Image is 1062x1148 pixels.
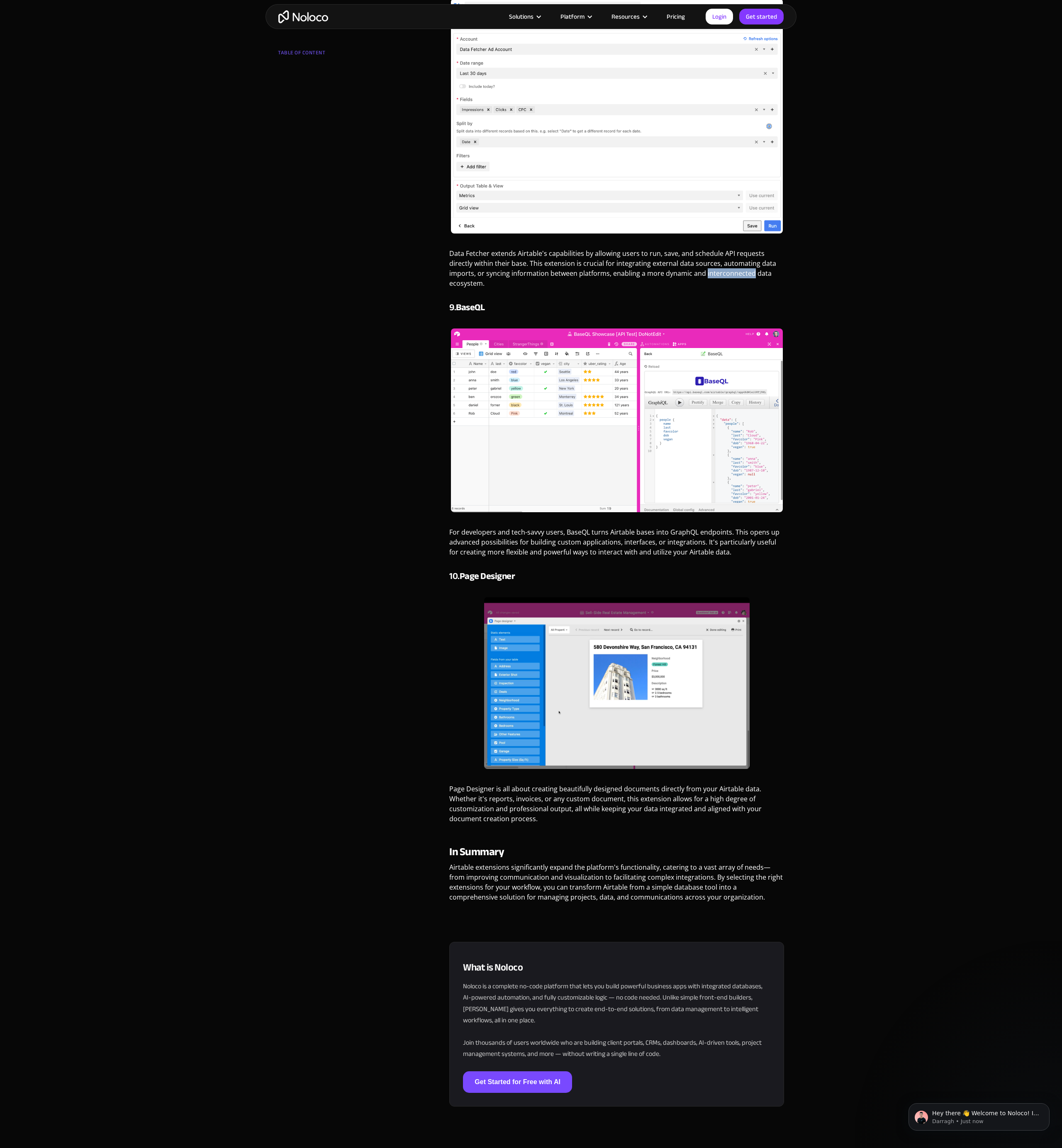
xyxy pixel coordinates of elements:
[656,11,695,22] a: Pricing
[896,1086,1062,1144] iframe: Intercom notifications message
[601,11,656,22] div: Resources
[449,301,784,314] h4: 9.
[278,10,328,23] a: home
[449,784,784,830] p: Page Designer is all about creating beautifully designed documents directly from your Airtable da...
[460,567,515,585] strong: Page Designer
[611,11,640,22] div: Resources
[456,299,485,316] strong: BaseQL
[463,961,770,975] h3: What is Noloco
[449,912,784,929] p: ‍
[278,46,378,63] div: TABLE OF CONTENT
[449,527,784,563] p: For developers and tech-savvy users, BaseQL turns Airtable bases into GraphQL endpoints. This ope...
[449,842,504,862] strong: In Summary
[560,11,585,22] div: Platform
[550,11,601,22] div: Platform
[509,11,533,22] div: Solutions
[449,248,784,294] p: Data Fetcher extends Airtable's capabilities by allowing users to run, save, and schedule API req...
[706,9,733,24] a: Login
[463,1071,572,1093] a: Get Started for Free with AI
[739,9,784,24] a: Get started
[463,981,770,1060] p: Noloco is a complete no-code platform that lets you build powerful business apps with integrated ...
[449,570,784,582] h4: 10.
[499,11,550,22] div: Solutions
[449,862,784,908] p: Airtable extensions significantly expand the platform's functionality, catering to a vast array o...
